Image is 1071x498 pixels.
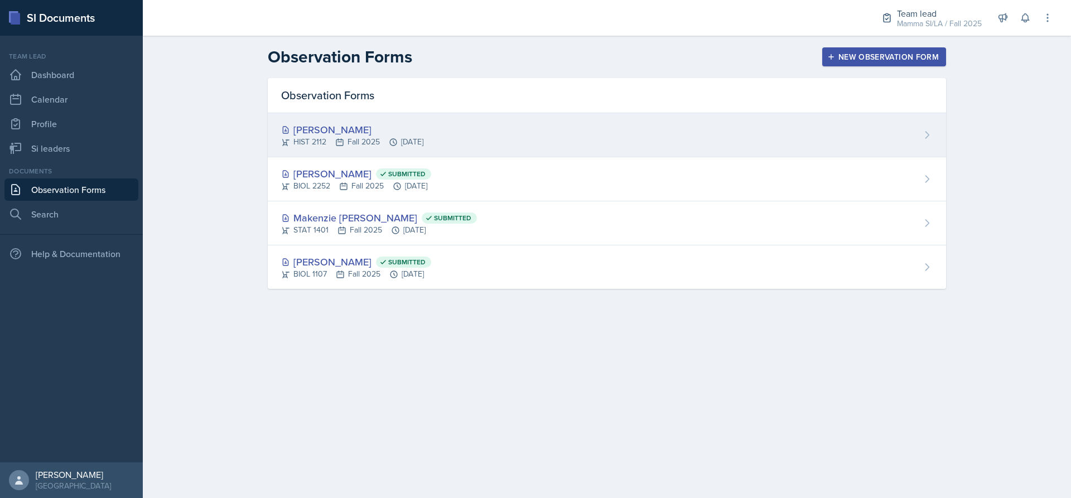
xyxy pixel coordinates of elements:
[268,47,412,67] h2: Observation Forms
[268,157,946,201] a: [PERSON_NAME] Submitted BIOL 2252Fall 2025[DATE]
[388,170,426,178] span: Submitted
[36,469,111,480] div: [PERSON_NAME]
[4,64,138,86] a: Dashboard
[281,166,431,181] div: [PERSON_NAME]
[281,136,423,148] div: HIST 2112 Fall 2025 [DATE]
[434,214,471,223] span: Submitted
[829,52,939,61] div: New Observation Form
[897,18,982,30] div: Mamma SI/LA / Fall 2025
[268,201,946,245] a: Makenzie [PERSON_NAME] Submitted STAT 1401Fall 2025[DATE]
[281,180,431,192] div: BIOL 2252 Fall 2025 [DATE]
[4,166,138,176] div: Documents
[4,178,138,201] a: Observation Forms
[4,203,138,225] a: Search
[4,113,138,135] a: Profile
[268,245,946,289] a: [PERSON_NAME] Submitted BIOL 1107Fall 2025[DATE]
[4,51,138,61] div: Team lead
[4,88,138,110] a: Calendar
[268,113,946,157] a: [PERSON_NAME] HIST 2112Fall 2025[DATE]
[822,47,946,66] button: New Observation Form
[36,480,111,491] div: [GEOGRAPHIC_DATA]
[388,258,426,267] span: Submitted
[281,254,431,269] div: [PERSON_NAME]
[281,210,477,225] div: Makenzie [PERSON_NAME]
[281,122,423,137] div: [PERSON_NAME]
[281,268,431,280] div: BIOL 1107 Fall 2025 [DATE]
[281,224,477,236] div: STAT 1401 Fall 2025 [DATE]
[4,243,138,265] div: Help & Documentation
[268,78,946,113] div: Observation Forms
[897,7,982,20] div: Team lead
[4,137,138,159] a: Si leaders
